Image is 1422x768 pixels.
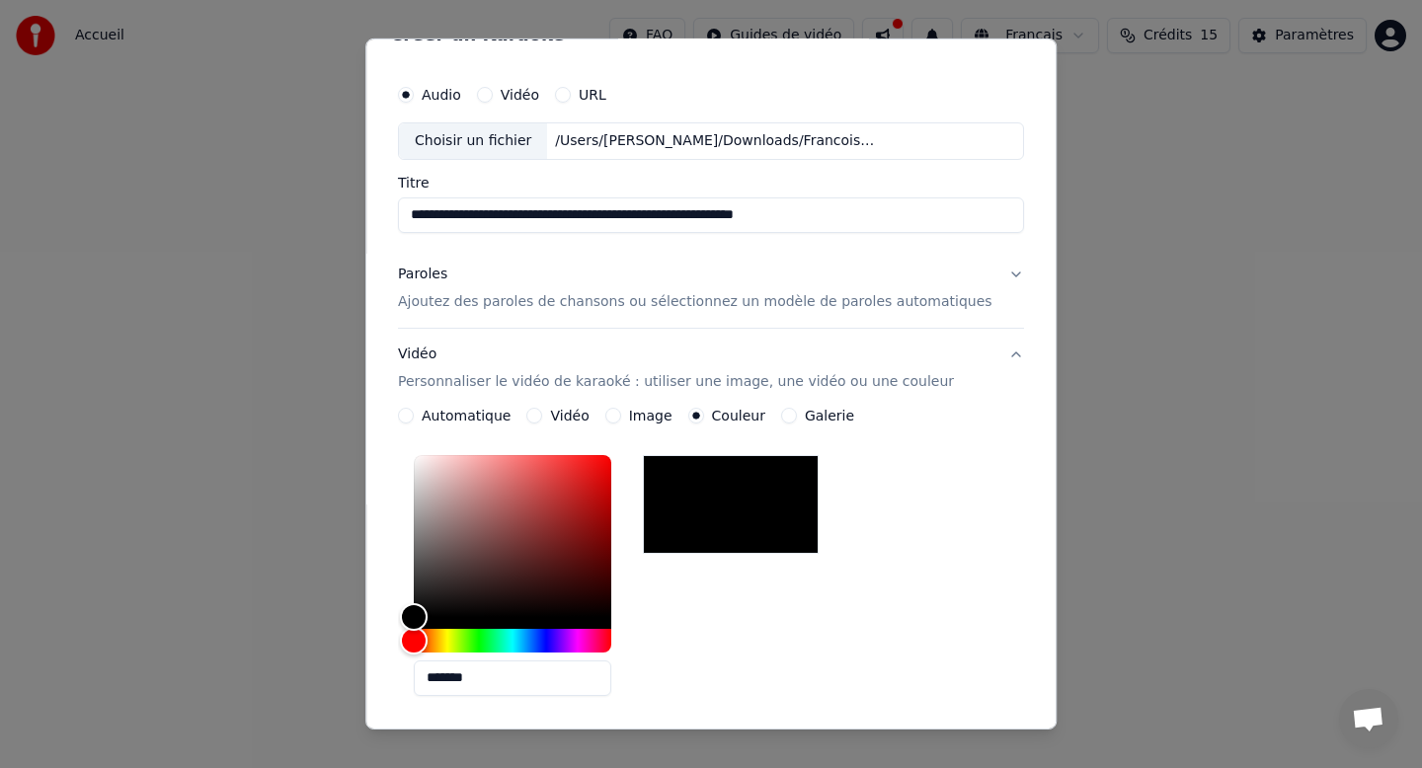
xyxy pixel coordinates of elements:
button: ParolesAjoutez des paroles de chansons ou sélectionnez un modèle de paroles automatiques [398,249,1024,328]
p: Personnaliser le vidéo de karaoké : utiliser une image, une vidéo ou une couleur [398,372,954,392]
label: Vidéo [501,88,539,102]
label: Image [629,409,672,422]
label: Automatique [422,409,511,422]
h2: Créer un Karaoké [390,26,1032,43]
div: Choisir un fichier [399,123,547,159]
label: Titre [398,176,1024,190]
label: Couleur [712,409,765,422]
label: Galerie [805,409,854,422]
label: URL [579,88,606,102]
div: Paroles [398,265,447,284]
div: Vidéo [398,345,954,392]
div: /Users/[PERSON_NAME]/Downloads/Francoise_Hardy_Le_temps_de_l_amour(Version_instrumentale)_68800.mp3 [548,131,884,151]
p: Ajoutez des paroles de chansons ou sélectionnez un modèle de paroles automatiques [398,292,992,312]
label: Audio [422,88,461,102]
label: Vidéo [551,409,590,422]
button: VidéoPersonnaliser le vidéo de karaoké : utiliser une image, une vidéo ou une couleur [398,329,1024,408]
div: Color [414,455,611,617]
div: Hue [414,629,611,653]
